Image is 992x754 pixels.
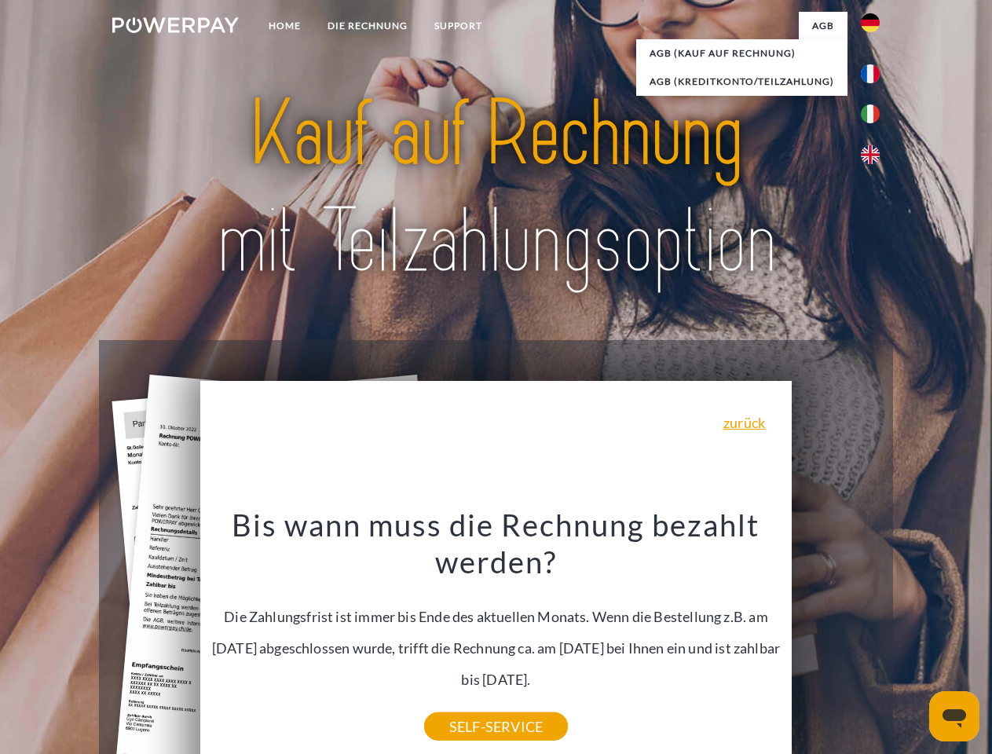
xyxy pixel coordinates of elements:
[424,712,568,741] a: SELF-SERVICE
[861,104,880,123] img: it
[314,12,421,40] a: DIE RECHNUNG
[210,506,783,581] h3: Bis wann muss die Rechnung bezahlt werden?
[636,39,847,68] a: AGB (Kauf auf Rechnung)
[723,415,765,430] a: zurück
[150,75,842,301] img: title-powerpay_de.svg
[112,17,239,33] img: logo-powerpay-white.svg
[421,12,496,40] a: SUPPORT
[210,506,783,727] div: Die Zahlungsfrist ist immer bis Ende des aktuellen Monats. Wenn die Bestellung z.B. am [DATE] abg...
[861,145,880,164] img: en
[861,64,880,83] img: fr
[799,12,847,40] a: agb
[861,13,880,32] img: de
[636,68,847,96] a: AGB (Kreditkonto/Teilzahlung)
[929,691,979,741] iframe: Schaltfläche zum Öffnen des Messaging-Fensters
[255,12,314,40] a: Home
